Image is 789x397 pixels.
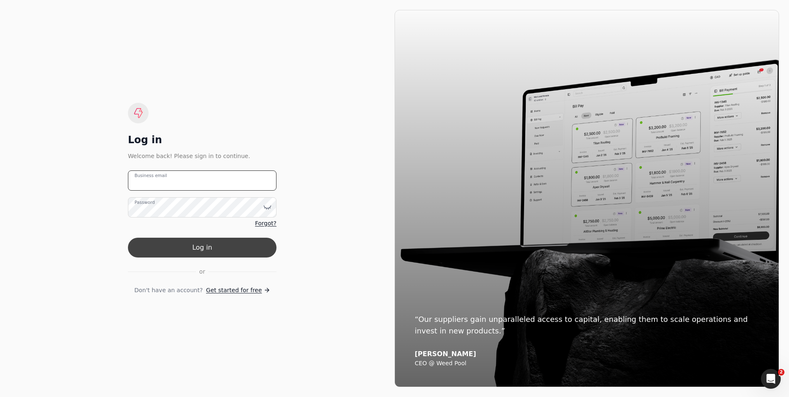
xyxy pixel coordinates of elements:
[135,172,167,179] label: Business email
[199,267,205,276] span: or
[128,151,276,161] div: Welcome back! Please sign in to continue.
[134,286,203,295] span: Don't have an account?
[415,360,759,367] div: CEO @ Weed Pool
[135,199,155,206] label: Password
[761,369,781,389] iframe: Intercom live chat
[128,133,276,147] div: Log in
[206,286,270,295] a: Get started for free
[128,238,276,258] button: Log in
[415,314,759,337] div: “Our suppliers gain unparalleled access to capital, enabling them to scale operations and invest ...
[255,219,276,228] a: Forgot?
[206,286,262,295] span: Get started for free
[778,369,784,376] span: 2
[415,350,759,358] div: [PERSON_NAME]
